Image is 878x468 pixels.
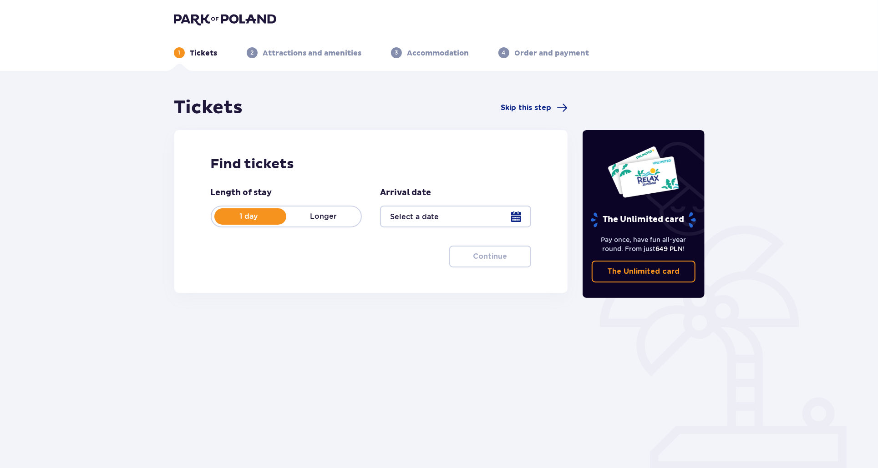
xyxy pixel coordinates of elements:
[247,47,362,58] div: 2Attractions and amenities
[449,246,531,267] button: Continue
[174,96,243,119] h1: Tickets
[407,48,469,58] p: Accommodation
[250,49,254,57] p: 2
[592,261,695,282] a: The Unlimited card
[502,49,506,57] p: 4
[501,103,551,113] span: Skip this step
[174,13,276,25] img: Park of Poland logo
[211,156,532,173] h2: Find tickets
[501,102,568,113] a: Skip this step
[212,211,286,221] p: 1 day
[592,235,695,253] p: Pay once, have fun all-year round. From just !
[380,187,431,198] p: Arrival date
[174,47,218,58] div: 1Tickets
[590,212,697,228] p: The Unlimited card
[211,187,272,198] p: Length of stay
[391,47,469,58] div: 3Accommodation
[655,245,683,252] span: 649 PLN
[473,252,508,262] p: Continue
[286,211,361,221] p: Longer
[498,47,589,58] div: 4Order and payment
[190,48,218,58] p: Tickets
[515,48,589,58] p: Order and payment
[263,48,362,58] p: Attractions and amenities
[607,146,680,198] img: Two entry cards to Suntago with the word 'UNLIMITED RELAX', featuring a white background with tro...
[395,49,398,57] p: 3
[178,49,180,57] p: 1
[607,267,680,277] p: The Unlimited card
